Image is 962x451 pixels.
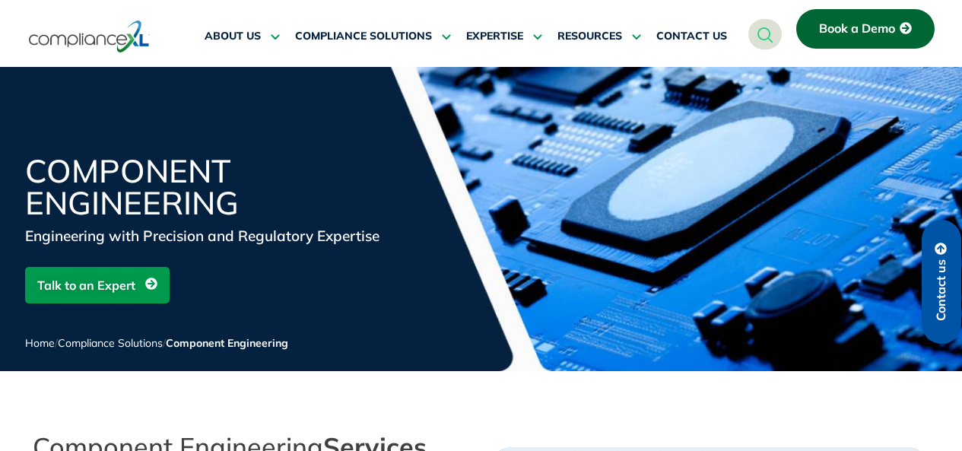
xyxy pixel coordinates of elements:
div: Engineering with Precision and Regulatory Expertise [25,225,390,246]
a: RESOURCES [557,18,641,55]
span: Talk to an Expert [37,271,135,300]
a: ABOUT US [205,18,280,55]
span: RESOURCES [557,30,622,43]
a: Talk to an Expert [25,267,170,303]
span: COMPLIANCE SOLUTIONS [295,30,432,43]
h1: Component Engineering [25,155,390,219]
a: Home [25,336,55,350]
a: navsearch-button [748,19,782,49]
a: Book a Demo [796,9,935,49]
span: Book a Demo [819,22,895,36]
a: Contact us [922,220,961,344]
a: EXPERTISE [466,18,542,55]
span: / / [25,336,288,350]
span: Contact us [935,259,948,321]
a: COMPLIANCE SOLUTIONS [295,18,451,55]
span: EXPERTISE [466,30,523,43]
img: logo-one.svg [29,19,150,54]
a: CONTACT US [656,18,727,55]
span: Component Engineering [166,336,288,350]
span: CONTACT US [656,30,727,43]
span: ABOUT US [205,30,261,43]
a: Compliance Solutions [58,336,163,350]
